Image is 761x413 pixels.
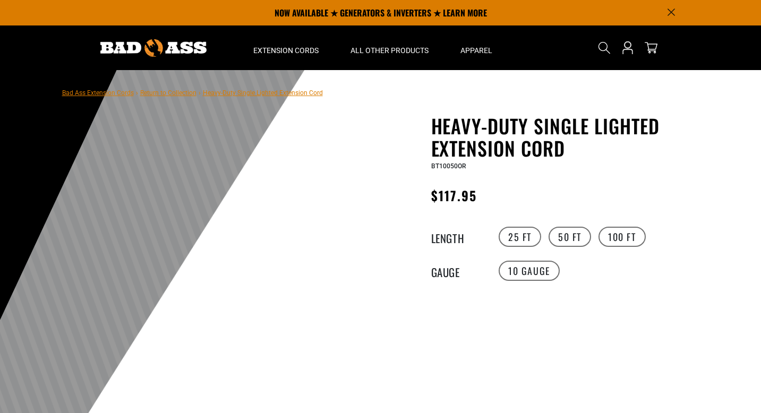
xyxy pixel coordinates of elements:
a: Return to Collection [140,89,196,97]
img: Bad Ass Extension Cords [100,39,207,57]
span: BT10050OR [431,162,466,170]
legend: Length [431,230,484,244]
summary: All Other Products [335,25,444,70]
nav: breadcrumbs [62,86,323,99]
span: Extension Cords [253,46,319,55]
label: 25 FT [499,227,541,247]
span: $117.95 [431,186,477,205]
span: All Other Products [350,46,429,55]
summary: Extension Cords [237,25,335,70]
h1: Heavy-Duty Single Lighted Extension Cord [431,115,691,159]
span: › [199,89,201,97]
label: 100 FT [598,227,646,247]
span: › [136,89,138,97]
summary: Apparel [444,25,508,70]
legend: Gauge [431,264,484,278]
span: Heavy-Duty Single Lighted Extension Cord [203,89,323,97]
a: Bad Ass Extension Cords [62,89,134,97]
label: 10 Gauge [499,261,560,281]
label: 50 FT [549,227,591,247]
summary: Search [596,39,613,56]
span: Apparel [460,46,492,55]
